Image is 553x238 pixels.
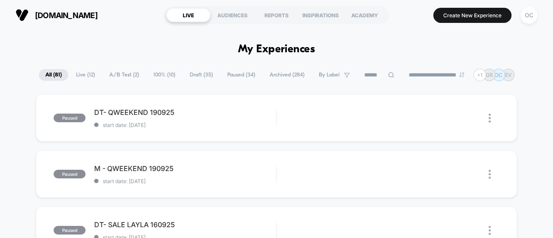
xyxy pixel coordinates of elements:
[183,69,219,81] span: Draft ( 35 )
[94,164,276,173] span: M - QWEEKEND 190925
[70,69,102,81] span: Live ( 12 )
[521,7,537,24] div: OC
[54,226,86,235] span: paused
[94,122,276,128] span: start date: [DATE]
[103,69,146,81] span: A/B Test ( 2 )
[486,72,493,78] p: GR
[474,69,486,81] div: + 1
[54,114,86,122] span: paused
[489,170,491,179] img: close
[39,69,68,81] span: All ( 81 )
[263,69,311,81] span: Archived ( 284 )
[238,43,315,56] h1: My Experiences
[505,72,512,78] p: EV
[489,114,491,123] img: close
[13,8,100,22] button: [DOMAIN_NAME]
[495,72,502,78] p: OC
[319,72,340,78] span: By Label
[94,108,276,117] span: DT- QWEEKEND 190925
[147,69,182,81] span: 100% ( 10 )
[221,69,262,81] span: Paused ( 34 )
[343,8,387,22] div: ACADEMY
[433,8,512,23] button: Create New Experience
[489,226,491,235] img: close
[166,8,210,22] div: LIVE
[299,8,343,22] div: INSPIRATIONS
[210,8,254,22] div: AUDIENCES
[54,170,86,178] span: paused
[16,9,29,22] img: Visually logo
[94,220,276,229] span: DT- SALE LAYLA 160925
[94,178,276,184] span: start date: [DATE]
[254,8,299,22] div: REPORTS
[35,11,98,20] span: [DOMAIN_NAME]
[518,6,540,24] button: OC
[459,72,464,77] img: end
